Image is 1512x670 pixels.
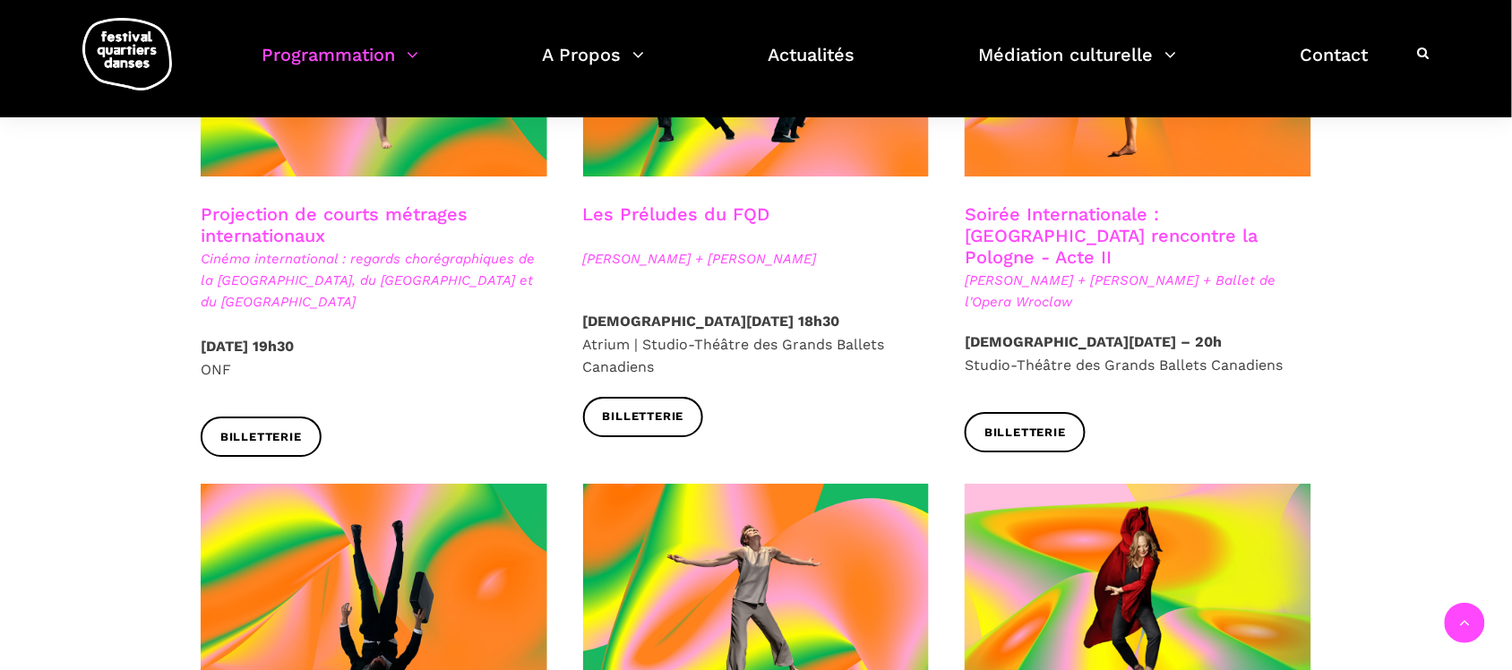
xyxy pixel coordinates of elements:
[965,333,1222,350] strong: [DEMOGRAPHIC_DATA][DATE] – 20h
[583,313,840,330] strong: [DEMOGRAPHIC_DATA][DATE] 18h30
[583,397,704,437] a: Billetterie
[201,248,547,313] span: Cinéma international : regards chorégraphiques de la [GEOGRAPHIC_DATA], du [GEOGRAPHIC_DATA] et d...
[583,203,770,225] a: Les Préludes du FQD
[603,408,684,426] span: Billetterie
[201,335,547,381] p: ONF
[542,39,644,92] a: A Propos
[965,270,1311,313] span: [PERSON_NAME] + [PERSON_NAME] + Ballet de l'Opera Wroclaw
[201,338,294,355] strong: [DATE] 19h30
[583,248,930,270] span: [PERSON_NAME] + [PERSON_NAME]
[201,203,547,248] h3: Projection de courts métrages internationaux
[220,428,302,447] span: Billetterie
[965,412,1086,452] a: Billetterie
[82,18,172,90] img: logo-fqd-med
[262,39,418,92] a: Programmation
[769,39,855,92] a: Actualités
[979,39,1177,92] a: Médiation culturelle
[965,203,1258,268] a: Soirée Internationale : [GEOGRAPHIC_DATA] rencontre la Pologne - Acte II
[583,310,930,379] p: Atrium | Studio-Théâtre des Grands Ballets Canadiens
[965,331,1311,376] p: Studio-Théâtre des Grands Ballets Canadiens
[1301,39,1369,92] a: Contact
[984,424,1066,442] span: Billetterie
[201,417,322,457] a: Billetterie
